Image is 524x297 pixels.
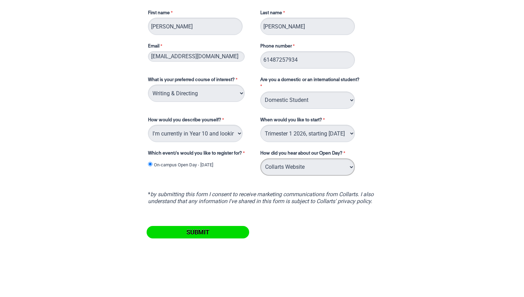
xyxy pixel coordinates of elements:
[148,150,253,158] label: Which event/s would you like to register for?
[148,85,245,102] select: What is your preferred course of interest?
[260,43,296,51] label: Phone number
[260,125,355,142] select: When would you like to start?
[260,78,359,82] span: Are you a domestic or an international student?
[148,18,243,35] input: First name
[148,10,253,18] label: First name
[148,51,245,62] input: Email
[260,51,355,69] input: Phone number
[260,158,355,176] select: How did you hear about our Open Day?
[260,117,370,125] label: When would you like to start?
[148,125,243,142] select: How would you describe yourself?
[154,161,213,168] label: On-campus Open Day - [DATE]
[260,150,347,158] label: How did you hear about our Open Day?
[148,117,253,125] label: How would you describe yourself?
[148,77,253,85] label: What is your preferred course of interest?
[260,18,355,35] input: Last name
[147,226,249,238] input: Submit
[260,91,355,109] select: Are you a domestic or an international student?
[260,10,287,18] label: Last name
[148,43,253,51] label: Email
[148,191,374,204] i: by submitting this form I consent to receive marketing communications from Collarts. I also under...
